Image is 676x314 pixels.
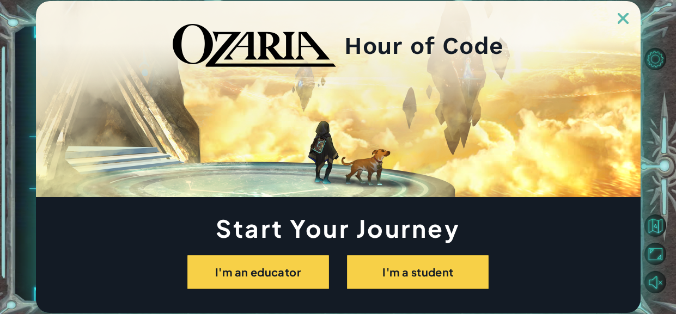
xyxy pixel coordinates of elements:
img: ExitButton_Dusk.png [618,13,629,24]
h2: Hour of Code [344,35,504,56]
h1: Start Your Journey [36,217,641,239]
img: blackOzariaWordmark.png [173,24,336,67]
button: I'm a student [347,255,489,289]
button: I'm an educator [187,255,329,289]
